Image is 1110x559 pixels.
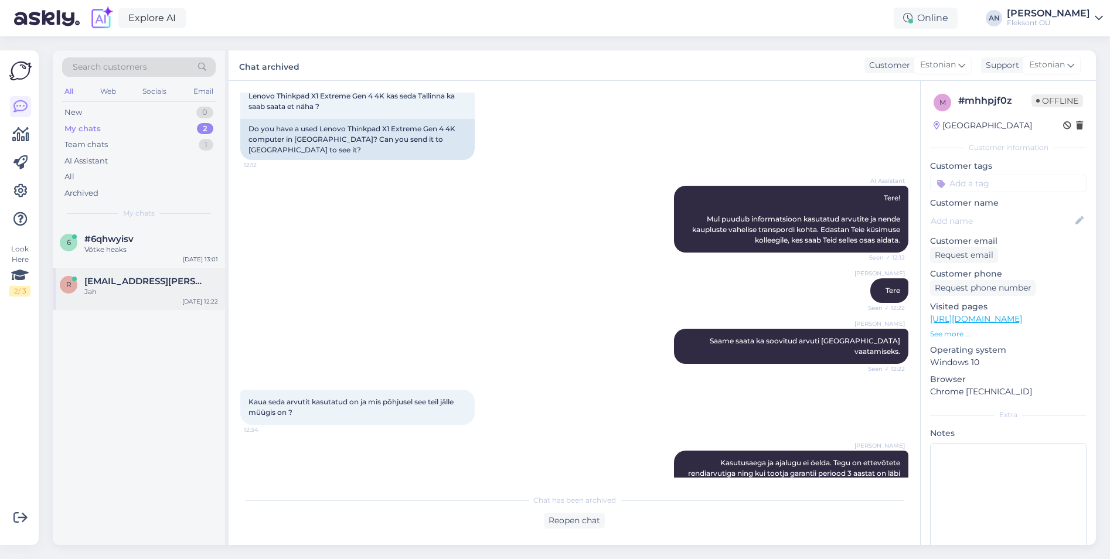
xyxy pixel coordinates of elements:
span: Teil on [GEOGRAPHIC_DATA] olemas kasutatud arvuti Lenovo Thinkpad X1 Extreme Gen 4 4K kas seda Ta... [248,81,457,111]
div: Fleksont OÜ [1007,18,1090,28]
span: [PERSON_NAME] [854,269,905,278]
div: [PERSON_NAME] [1007,9,1090,18]
div: Support [981,59,1019,71]
span: Seen ✓ 12:22 [861,364,905,373]
a: [URL][DOMAIN_NAME] [930,313,1022,324]
span: Saame saata ka soovitud arvuti [GEOGRAPHIC_DATA] vaatamiseks. [710,336,902,356]
div: Extra [930,410,1087,420]
span: Offline [1031,94,1083,107]
a: Explore AI [118,8,186,28]
span: Tere [886,286,900,295]
div: 1 [199,139,213,151]
img: Askly Logo [9,60,32,82]
span: 12:12 [244,161,288,169]
p: Browser [930,373,1087,386]
span: Estonian [1029,59,1065,71]
div: Team chats [64,139,108,151]
span: Kaua seda arvutit kasutatud on ja mis põhjusel see teil jälle müügis on ? [248,397,455,417]
div: All [64,171,74,183]
div: Look Here [9,244,30,296]
div: Reopen chat [544,513,605,529]
div: Archived [64,188,98,199]
span: #6qhwyisv [84,234,134,244]
p: Customer tags [930,160,1087,172]
div: Web [98,84,118,99]
span: randop.ikner@gmail.com [84,276,206,287]
p: Customer phone [930,268,1087,280]
div: # mhhpjf0z [958,94,1031,108]
span: 6 [67,238,71,247]
div: [GEOGRAPHIC_DATA] [934,120,1032,132]
div: AI Assistant [64,155,108,167]
div: Võtke heaks [84,244,218,255]
p: Operating system [930,344,1087,356]
div: [DATE] 13:01 [183,255,218,264]
span: 12:34 [244,425,288,434]
p: See more ... [930,329,1087,339]
div: 0 [196,107,213,118]
div: Customer information [930,142,1087,153]
p: Visited pages [930,301,1087,313]
div: Jah [84,287,218,297]
span: Tere! Mul puudub informatsioon kasutatud arvutite ja nende kaupluste vahelise transpordi kohta. E... [692,193,902,244]
div: All [62,84,76,99]
p: Notes [930,427,1087,439]
span: Chat has been archived [533,495,616,506]
p: Customer email [930,235,1087,247]
span: m [939,98,946,107]
div: 2 / 3 [9,286,30,296]
div: Email [191,84,216,99]
div: Do you have a used Lenovo Thinkpad X1 Extreme Gen 4 4K computer in [GEOGRAPHIC_DATA]? Can you sen... [240,119,475,160]
div: My chats [64,123,101,135]
span: My chats [123,208,155,219]
p: Windows 10 [930,356,1087,369]
div: 2 [197,123,213,135]
span: Seen ✓ 12:12 [861,253,905,262]
span: Kasutusaega ja ajalugu ei öelda. Tegu on ettevõtete rendiarvutiga ning kui tootja garantii perioo... [688,458,902,488]
a: [PERSON_NAME]Fleksont OÜ [1007,9,1103,28]
label: Chat archived [239,57,299,73]
div: [DATE] 12:22 [182,297,218,306]
div: New [64,107,82,118]
span: AI Assistant [861,176,905,185]
div: Request phone number [930,280,1036,296]
span: [PERSON_NAME] [854,319,905,328]
span: [PERSON_NAME] [854,441,905,450]
input: Add a tag [930,175,1087,192]
div: Customer [864,59,910,71]
div: Online [894,8,958,29]
div: AN [986,10,1002,26]
span: Search customers [73,61,147,73]
span: Seen ✓ 12:22 [861,304,905,312]
img: explore-ai [89,6,114,30]
input: Add name [931,214,1073,227]
span: Estonian [920,59,956,71]
span: r [66,280,71,289]
div: Socials [140,84,169,99]
p: Chrome [TECHNICAL_ID] [930,386,1087,398]
div: Request email [930,247,998,263]
p: Customer name [930,197,1087,209]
